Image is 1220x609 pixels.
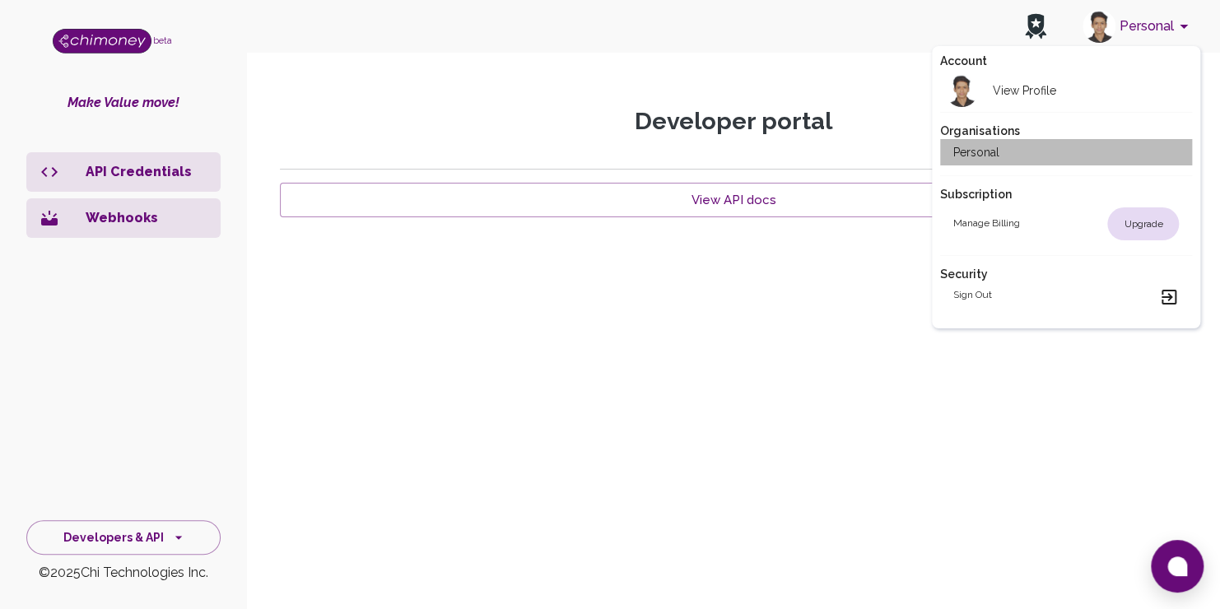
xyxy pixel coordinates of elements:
[1107,207,1179,240] div: Upgrade
[945,74,978,107] img: avatar
[953,216,1020,232] h2: Manage billing
[940,186,1193,202] h2: Subscription
[940,123,1193,139] h2: Organisations
[1151,540,1204,593] button: Open chat window
[953,287,992,307] h2: Sign out
[953,144,999,160] h2: Personal
[940,266,1193,282] h2: Security
[993,82,1056,99] h2: View Profile
[940,53,1193,69] h2: Account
